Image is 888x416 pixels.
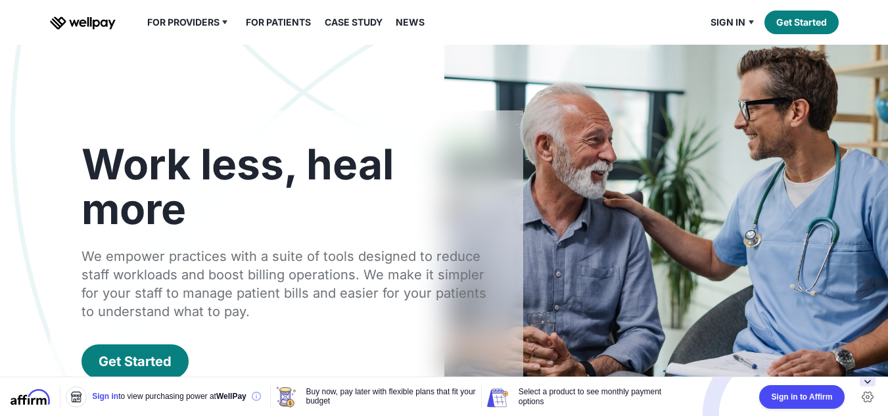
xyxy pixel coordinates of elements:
[82,344,189,379] a: Get Started
[703,14,764,30] div: Sign in
[50,14,116,30] a: home
[711,14,745,30] div: Sign in
[82,247,492,321] div: We empower practices with a suite of tools designed to reduce staff workloads and boost billing o...
[764,11,839,34] a: Get Started
[147,14,220,30] div: For Providers
[388,14,432,30] a: News
[317,14,390,30] a: Case Study
[82,142,492,231] h1: Work less, heal more
[238,14,319,30] a: For Patients
[139,14,239,30] div: For Providers
[99,352,172,371] div: Get Started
